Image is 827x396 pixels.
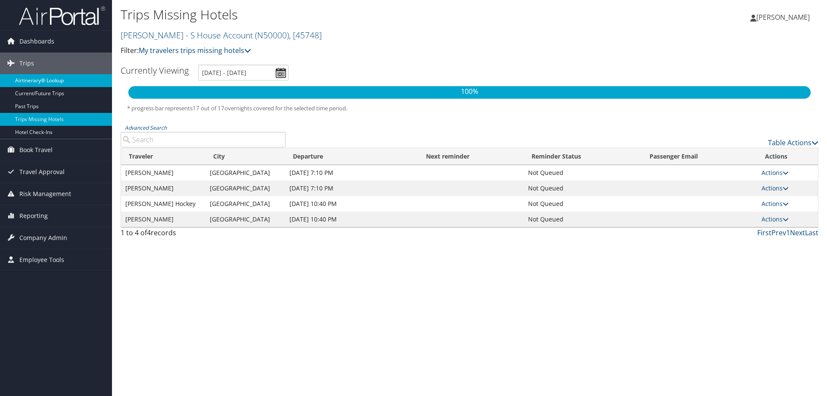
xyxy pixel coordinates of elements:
[205,181,285,196] td: [GEOGRAPHIC_DATA]
[285,212,418,227] td: [DATE] 10:40 PM
[285,165,418,181] td: [DATE] 7:10 PM
[121,45,586,56] p: Filter:
[19,249,64,271] span: Employee Tools
[121,181,205,196] td: [PERSON_NAME]
[128,86,811,97] p: 100%
[805,228,818,237] a: Last
[121,65,189,76] h3: Currently Viewing
[762,168,789,177] a: Actions
[125,124,167,131] a: Advanced Search
[285,148,418,165] th: Departure: activate to sort column descending
[121,228,286,242] div: 1 to 4 of records
[524,196,642,212] td: Not Queued
[750,4,818,30] a: [PERSON_NAME]
[19,53,34,74] span: Trips
[127,104,812,112] h5: * progress bar represents overnights covered for the selected time period.
[255,29,289,41] span: ( N50000 )
[19,161,65,183] span: Travel Approval
[193,104,224,112] span: 17 out of 17
[757,148,818,165] th: Actions
[147,228,151,237] span: 4
[19,139,53,161] span: Book Travel
[762,215,789,223] a: Actions
[524,212,642,227] td: Not Queued
[19,205,48,227] span: Reporting
[205,212,285,227] td: [GEOGRAPHIC_DATA]
[205,165,285,181] td: [GEOGRAPHIC_DATA]
[285,196,418,212] td: [DATE] 10:40 PM
[198,65,289,81] input: [DATE] - [DATE]
[121,132,286,147] input: Advanced Search
[121,165,205,181] td: [PERSON_NAME]
[205,196,285,212] td: [GEOGRAPHIC_DATA]
[121,148,205,165] th: Traveler: activate to sort column ascending
[756,12,810,22] span: [PERSON_NAME]
[642,148,757,165] th: Passenger Email: activate to sort column ascending
[19,227,67,249] span: Company Admin
[418,148,524,165] th: Next reminder
[768,138,818,147] a: Table Actions
[786,228,790,237] a: 1
[524,148,642,165] th: Reminder Status
[762,184,789,192] a: Actions
[757,228,771,237] a: First
[771,228,786,237] a: Prev
[524,181,642,196] td: Not Queued
[790,228,805,237] a: Next
[19,183,71,205] span: Risk Management
[19,6,105,26] img: airportal-logo.png
[762,200,789,208] a: Actions
[121,212,205,227] td: [PERSON_NAME]
[285,181,418,196] td: [DATE] 7:10 PM
[121,6,586,24] h1: Trips Missing Hotels
[524,165,642,181] td: Not Queued
[19,31,54,52] span: Dashboards
[205,148,285,165] th: City: activate to sort column ascending
[121,29,322,41] a: [PERSON_NAME] - S House Account
[289,29,322,41] span: , [ 45748 ]
[139,46,251,55] a: My travelers trips missing hotels
[121,196,205,212] td: [PERSON_NAME] Hockey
